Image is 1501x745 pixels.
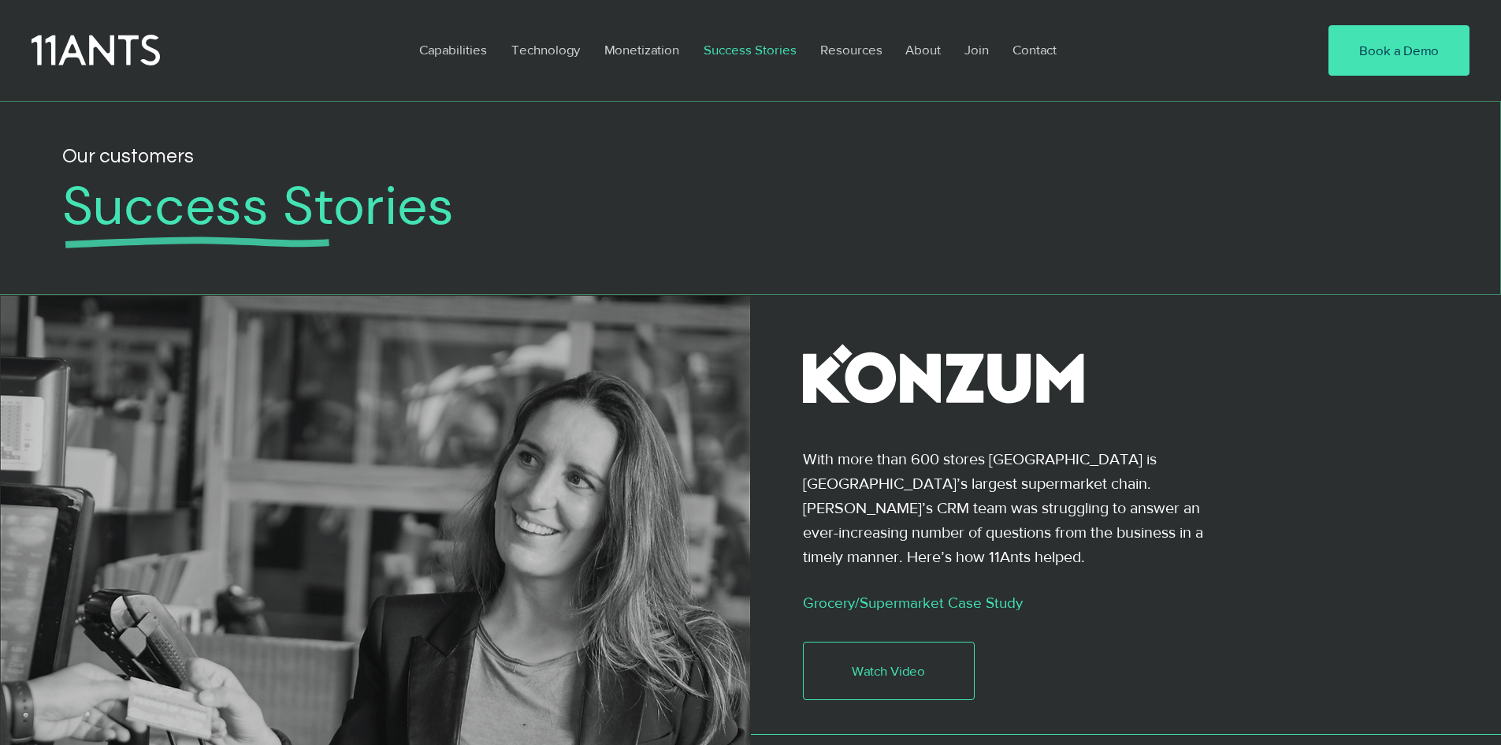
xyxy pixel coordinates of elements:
p: Contact [1005,32,1064,68]
a: Book a Demo [1328,25,1469,76]
a: Grocery/Supermarket Case Study [803,594,1023,611]
a: About [894,32,953,68]
p: Resources [812,32,890,68]
nav: Site [407,32,1280,68]
a: Watch Video [803,642,975,700]
span: Book a Demo [1359,41,1439,60]
a: Capabilities [407,32,500,68]
span: Watch Video [852,661,925,680]
p: About [897,32,949,68]
a: Contact [1001,32,1070,68]
a: Success Stories [692,32,808,68]
p: Join [957,32,997,68]
p: Monetization [596,32,687,68]
p: With more than 600 stores [GEOGRAPHIC_DATA] is [GEOGRAPHIC_DATA]’s largest supermarket chain. [PE... [803,447,1212,568]
a: Technology [500,32,593,68]
a: Monetization [593,32,692,68]
p: Technology [503,32,588,68]
a: Resources [808,32,894,68]
p: Capabilities [411,32,495,68]
h2: Our customers [62,141,1043,173]
h1: Success Stories [62,174,1349,238]
a: Join [953,32,1001,68]
p: Success Stories [696,32,804,68]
